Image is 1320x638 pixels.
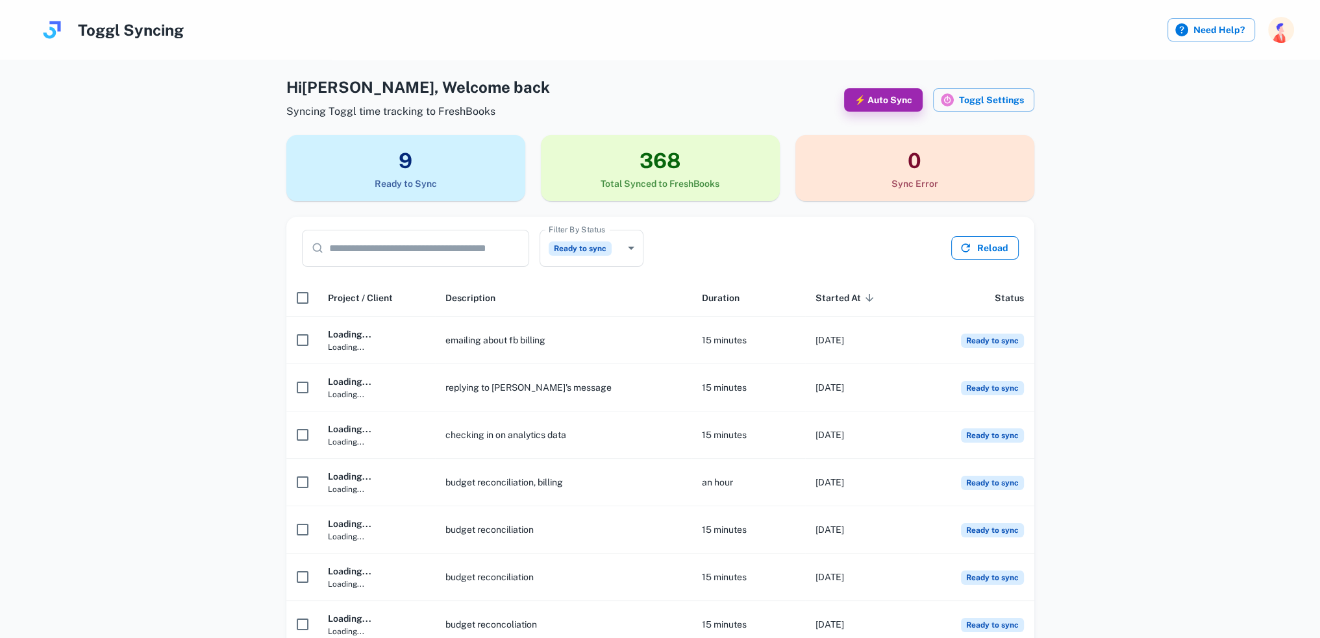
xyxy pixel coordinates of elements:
td: 15 minutes [691,554,805,601]
span: Syncing Toggl time tracking to FreshBooks [286,104,550,119]
span: Loading... [328,389,425,400]
h6: Sync Error [795,177,1034,191]
h6: Loading... [328,564,425,578]
span: Loading... [328,341,425,353]
label: Filter By Status [549,224,605,235]
span: Loading... [328,626,425,637]
h6: Ready to Sync [286,177,525,191]
span: Loading... [328,484,425,495]
span: Description [445,290,495,306]
td: budget reconciliation, billing [435,459,691,506]
h4: Hi [PERSON_NAME] , Welcome back [286,75,550,99]
h6: Loading... [328,374,425,389]
span: Ready to sync [961,428,1024,443]
span: Duration [701,290,739,306]
td: [DATE] [805,459,919,506]
td: an hour [691,459,805,506]
td: [DATE] [805,411,919,459]
h3: 9 [286,145,525,177]
span: Ready to sync [549,241,612,256]
span: Loading... [328,531,425,543]
span: Ready to sync [961,571,1024,585]
span: Started At [816,290,878,306]
h4: Toggl Syncing [78,18,184,42]
h6: Total Synced to FreshBooks [541,177,780,191]
span: Loading... [328,436,425,448]
span: Ready to sync [961,476,1024,490]
h6: Loading... [328,517,425,531]
span: Ready to sync [961,334,1024,348]
span: Ready to sync [961,381,1024,395]
td: emailing about fb billing [435,317,691,364]
h3: 0 [795,145,1034,177]
td: checking in on analytics data [435,411,691,459]
button: ⚡ Auto Sync [844,88,923,112]
button: Reload [951,236,1019,260]
span: Status [995,290,1024,306]
span: Ready to sync [961,523,1024,537]
span: Ready to sync [961,618,1024,632]
h3: 368 [541,145,780,177]
td: [DATE] [805,317,919,364]
span: Loading... [328,578,425,590]
h6: Loading... [328,469,425,484]
td: 15 minutes [691,411,805,459]
td: 15 minutes [691,364,805,411]
td: replying to [PERSON_NAME]'s message [435,364,691,411]
img: Toggl icon [941,93,954,106]
img: photoURL [1268,17,1294,43]
button: Toggl iconToggl Settings [933,88,1034,112]
td: [DATE] [805,506,919,554]
h6: Loading... [328,422,425,436]
td: budget reconciliation [435,506,691,554]
label: Need Help? [1167,18,1255,42]
td: 15 minutes [691,506,805,554]
td: [DATE] [805,554,919,601]
h6: Loading... [328,327,425,341]
td: budget reconciliation [435,554,691,601]
h6: Loading... [328,611,425,626]
div: Ready to sync [540,230,643,267]
td: [DATE] [805,364,919,411]
img: logo.svg [39,17,65,43]
td: 15 minutes [691,317,805,364]
span: Project / Client [328,290,393,306]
